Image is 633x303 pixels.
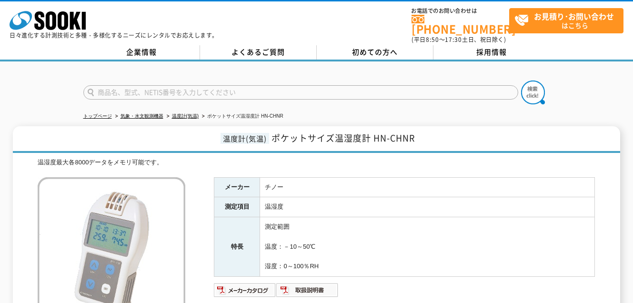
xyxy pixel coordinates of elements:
[38,158,595,168] div: 温湿度最大各8000データをメモリ可能です。
[172,113,199,119] a: 温度計(気温)
[509,8,623,33] a: お見積り･お問い合わせはこちら
[10,32,218,38] p: 日々進化する計測技術と多種・多様化するニーズにレンタルでお応えします。
[200,111,283,121] li: ポケットサイズ温湿度計 HN-CHNR
[214,289,276,296] a: メーカーカタログ
[412,8,509,14] span: お電話でのお問い合わせは
[214,177,260,197] th: メーカー
[83,45,200,60] a: 企業情報
[276,283,339,298] img: 取扱説明書
[221,133,269,144] span: 温度計(気温)
[214,283,276,298] img: メーカーカタログ
[412,15,509,34] a: [PHONE_NUMBER]
[260,217,595,277] td: 測定範囲 温度：－10～50℃ 湿度：0～100％RH
[83,113,112,119] a: トップページ
[521,81,545,104] img: btn_search.png
[214,217,260,277] th: 特長
[514,9,623,32] span: はこちら
[352,47,398,57] span: 初めての方へ
[445,35,462,44] span: 17:30
[433,45,550,60] a: 採用情報
[412,35,506,44] span: (平日 ～ 土日、祝日除く)
[214,197,260,217] th: 測定項目
[317,45,433,60] a: 初めての方へ
[260,197,595,217] td: 温湿度
[271,131,415,144] span: ポケットサイズ温湿度計 HN-CHNR
[83,85,518,100] input: 商品名、型式、NETIS番号を入力してください
[121,113,163,119] a: 気象・水文観測機器
[426,35,439,44] span: 8:50
[276,289,339,296] a: 取扱説明書
[260,177,595,197] td: チノー
[200,45,317,60] a: よくあるご質問
[534,10,614,22] strong: お見積り･お問い合わせ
